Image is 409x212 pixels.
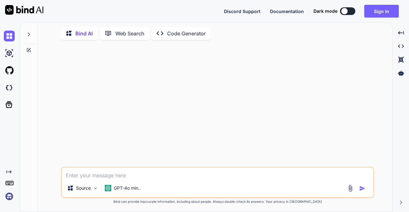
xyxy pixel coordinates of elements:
p: Bind AI [75,30,93,37]
img: attachment [347,185,354,192]
p: Source [76,185,91,191]
img: signin [4,191,15,202]
button: Discord Support [224,8,260,15]
p: GPT-4o min.. [114,185,141,191]
button: Sign in [364,5,399,18]
img: icon [359,185,366,192]
img: chat [4,31,15,41]
span: Dark mode [313,8,337,14]
img: Bind AI [5,5,43,15]
p: Code Generator [167,30,206,37]
p: Web Search [115,30,144,37]
img: GPT-4o mini [105,185,111,191]
span: Discord Support [224,9,260,14]
button: Documentation [270,8,304,15]
p: Bind can provide inaccurate information, including about people. Always double-check its answers.... [61,199,374,204]
img: darkCloudIdeIcon [4,82,15,93]
span: Documentation [270,9,304,14]
img: ai-studio [4,48,15,59]
img: Pick Models [93,186,98,191]
img: githubLight [4,65,15,76]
